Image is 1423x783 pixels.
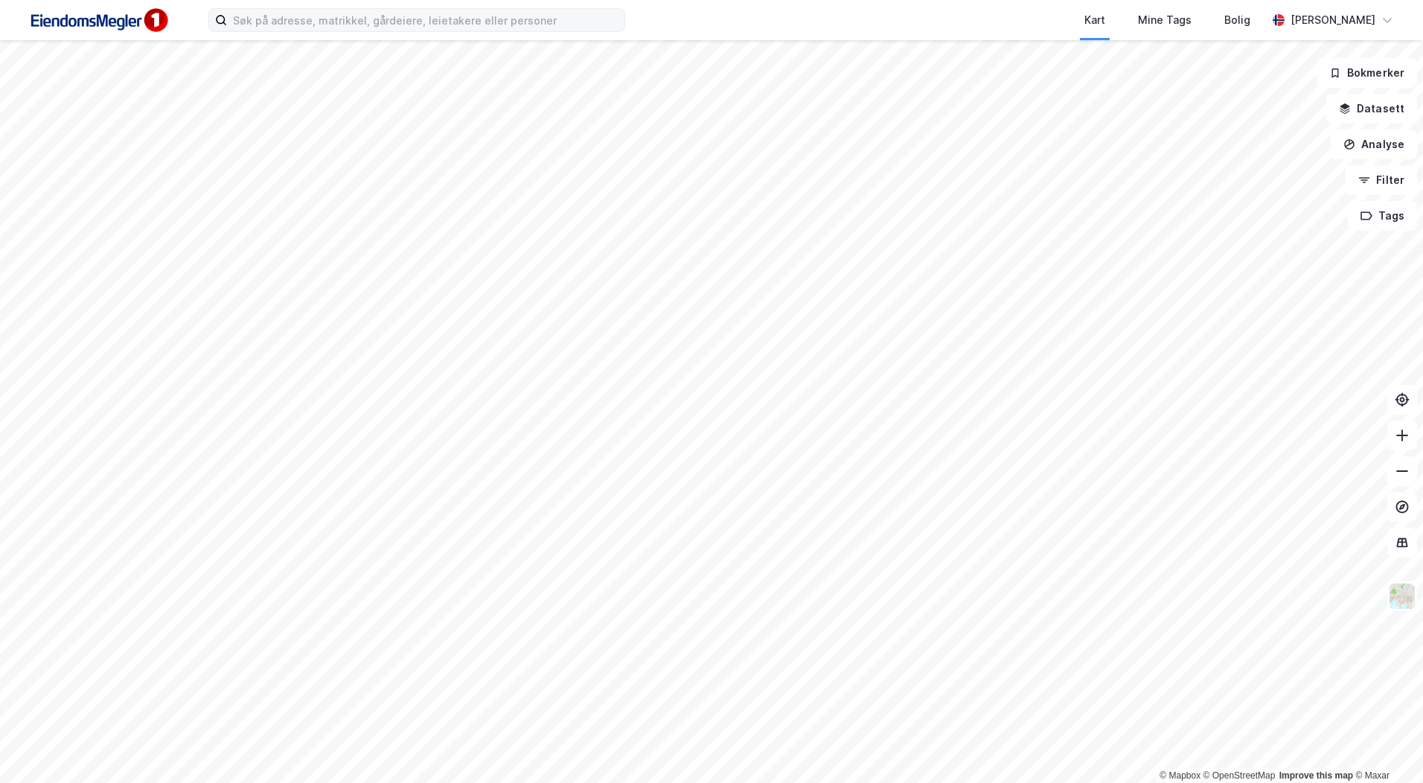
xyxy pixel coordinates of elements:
input: Søk på adresse, matrikkel, gårdeiere, leietakere eller personer [227,9,624,31]
iframe: Chat Widget [1349,712,1423,783]
div: Mine Tags [1138,11,1192,29]
div: Bolig [1224,11,1250,29]
div: Kontrollprogram for chat [1349,712,1423,783]
div: Kart [1084,11,1105,29]
img: F4PB6Px+NJ5v8B7XTbfpPpyloAAAAASUVORK5CYII= [24,4,173,37]
div: [PERSON_NAME] [1291,11,1375,29]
